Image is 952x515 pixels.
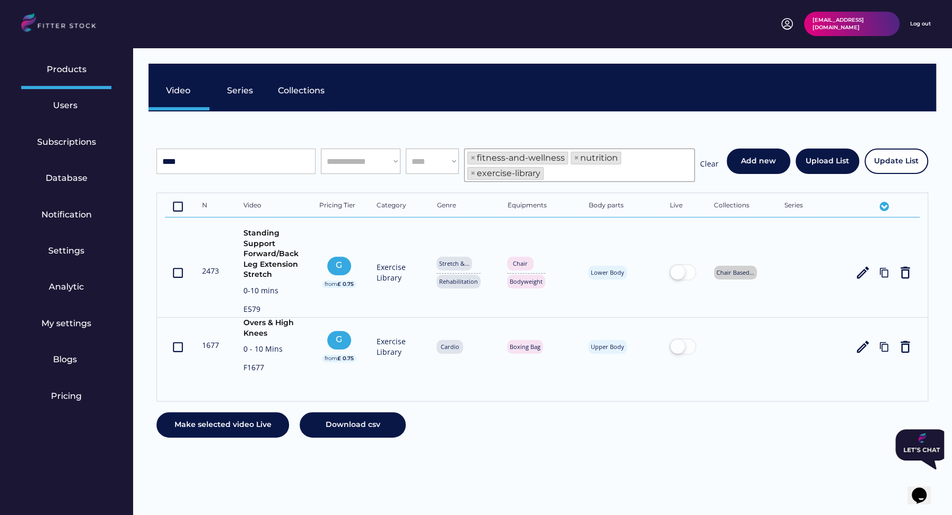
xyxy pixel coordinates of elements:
button: crop_din [171,265,185,281]
text: crop_din [171,266,185,279]
div: E579 [243,304,302,317]
div: Database [46,172,88,184]
div: £ 0.75 [337,355,354,362]
li: nutrition [571,152,621,164]
iframe: chat widget [907,473,941,504]
button: delete_outline [897,339,913,355]
li: fitness-and-wellness [467,152,568,164]
div: Video [166,85,193,97]
div: Rehabilitation [439,277,478,285]
div: Equipments [508,201,571,212]
div: Chair Based... [717,268,754,276]
img: Chat attention grabber [4,4,57,45]
span: × [470,169,476,178]
div: Exercise Library [377,262,419,283]
div: Boxing Bag [510,343,540,351]
div: from [325,355,337,362]
button: crop_din [171,198,185,214]
div: Clear [700,159,719,172]
span: × [574,154,579,162]
div: Subscriptions [37,136,96,148]
button: edit [855,339,871,355]
button: Download csv [300,412,406,438]
button: delete_outline [897,265,913,281]
div: Exercise Library [377,336,419,357]
div: Series [784,201,837,212]
div: N [202,201,226,212]
div: 2473 [202,266,226,276]
div: Collections [278,85,325,97]
button: Upload List [796,149,859,174]
span: × [470,154,476,162]
div: Log out [910,20,931,28]
div: Lower Body [591,268,624,276]
div: Overs & High Knees [243,318,302,338]
div: Products [47,64,86,75]
div: 0 - 10 Mins [243,344,302,357]
button: Make selected video Live [156,412,289,438]
button: Add new [727,149,790,174]
div: My settings [41,318,91,329]
div: Genre [436,201,490,212]
div: G [330,259,348,271]
div: Users [53,100,80,111]
div: Bodyweight [510,277,543,285]
button: edit [855,265,871,281]
div: Video [243,201,302,212]
div: Cardio [439,343,460,351]
div: Body parts [589,201,652,212]
li: exercise-library [467,167,544,180]
div: 0-10 mins [243,285,302,299]
iframe: chat widget [891,425,944,474]
div: Series [227,85,254,97]
div: 1677 [202,340,226,351]
button: crop_din [171,339,185,355]
div: Pricing Tier [319,201,359,212]
text: crop_din [171,340,185,353]
div: F1677 [243,362,302,376]
div: Collections [714,201,767,212]
div: [EMAIL_ADDRESS][DOMAIN_NAME] [813,16,891,31]
div: Upper Body [591,343,624,351]
div: Live [670,201,696,212]
div: Analytic [49,281,84,293]
div: Standing Support Forward/Back Leg Extension Stretch [243,228,302,280]
div: Blogs [53,354,80,365]
div: G [330,334,348,345]
div: Category [377,201,419,212]
button: Update List [864,149,928,174]
div: Notification [41,209,92,221]
div: from [325,281,337,288]
img: LOGO.svg [21,13,105,35]
div: Stretch &... [439,259,469,267]
div: £ 0.75 [337,281,354,288]
div: Chair [510,259,531,267]
text: crop_din [171,200,185,213]
img: profile-circle.svg [781,18,793,30]
div: Settings [48,245,84,257]
div: Pricing [51,390,82,402]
